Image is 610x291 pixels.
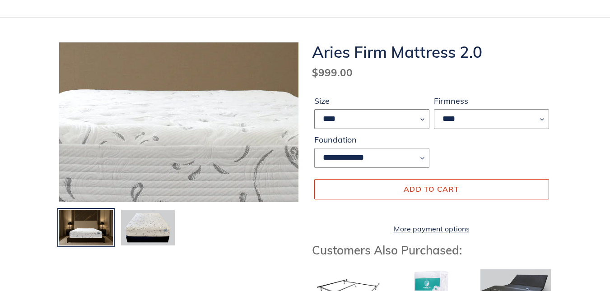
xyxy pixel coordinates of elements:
button: Add to cart [314,179,549,199]
h1: Aries Firm Mattress 2.0 [312,42,551,61]
label: Firmness [434,95,549,107]
span: $999.00 [312,66,353,79]
label: Size [314,95,429,107]
img: Load image into Gallery viewer, Aries Firm Mattress 2.0 [120,209,176,247]
a: More payment options [314,223,549,234]
h3: Customers Also Purchased: [312,243,551,257]
img: Load image into Gallery viewer, Aries Firm Mattress 2.0 [58,209,114,247]
span: Add to cart [404,185,459,194]
label: Foundation [314,134,429,146]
